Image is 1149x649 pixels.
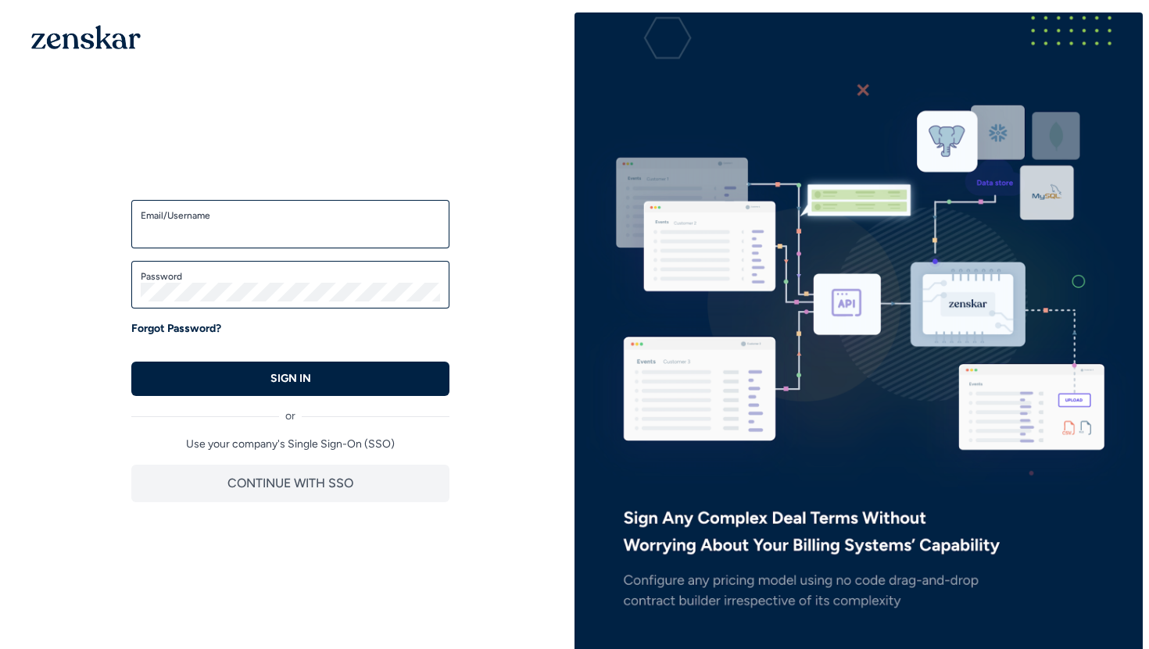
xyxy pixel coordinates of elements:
[131,321,221,337] a: Forgot Password?
[131,465,449,502] button: CONTINUE WITH SSO
[131,396,449,424] div: or
[270,371,311,387] p: SIGN IN
[131,362,449,396] button: SIGN IN
[131,437,449,452] p: Use your company's Single Sign-On (SSO)
[31,25,141,49] img: 1OGAJ2xQqyY4LXKgY66KYq0eOWRCkrZdAb3gUhuVAqdWPZE9SRJmCz+oDMSn4zDLXe31Ii730ItAGKgCKgCCgCikA4Av8PJUP...
[141,270,440,283] label: Password
[141,209,440,222] label: Email/Username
